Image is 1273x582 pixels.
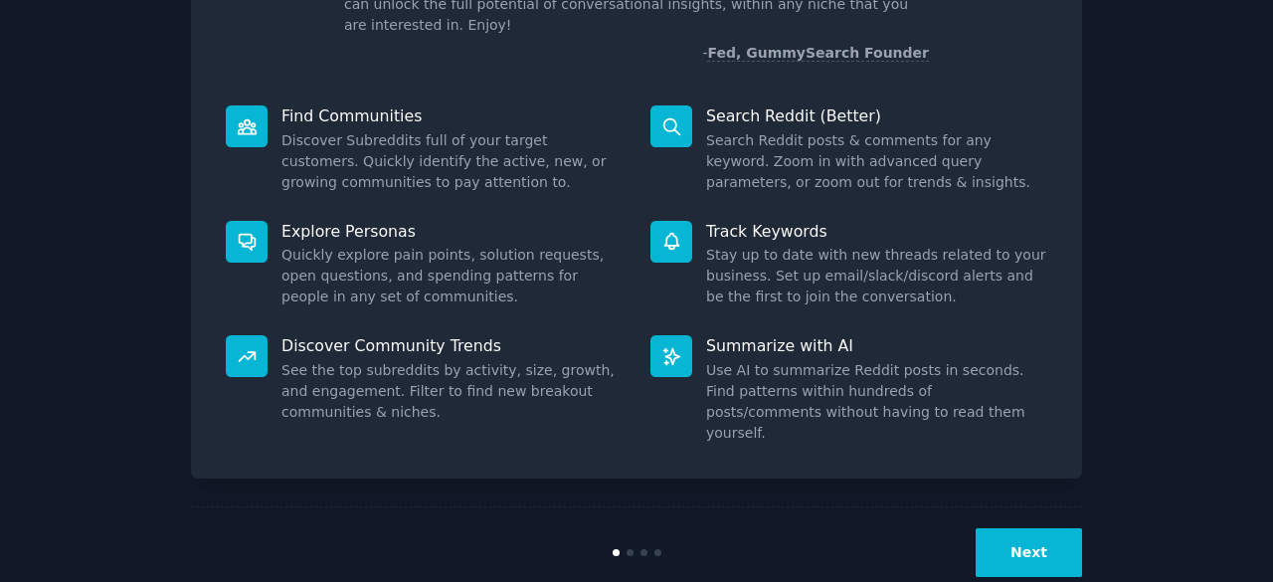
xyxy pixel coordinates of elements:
dd: Search Reddit posts & comments for any keyword. Zoom in with advanced query parameters, or zoom o... [706,130,1047,193]
dd: Stay up to date with new threads related to your business. Set up email/slack/discord alerts and ... [706,245,1047,307]
p: Summarize with AI [706,335,1047,356]
p: Explore Personas [281,221,623,242]
dd: Quickly explore pain points, solution requests, open questions, and spending patterns for people ... [281,245,623,307]
p: Search Reddit (Better) [706,105,1047,126]
a: Fed, GummySearch Founder [707,45,929,62]
dd: Use AI to summarize Reddit posts in seconds. Find patterns within hundreds of posts/comments with... [706,360,1047,444]
p: Track Keywords [706,221,1047,242]
div: - [702,43,929,64]
p: Discover Community Trends [281,335,623,356]
button: Next [976,528,1082,577]
p: Find Communities [281,105,623,126]
dd: See the top subreddits by activity, size, growth, and engagement. Filter to find new breakout com... [281,360,623,423]
dd: Discover Subreddits full of your target customers. Quickly identify the active, new, or growing c... [281,130,623,193]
